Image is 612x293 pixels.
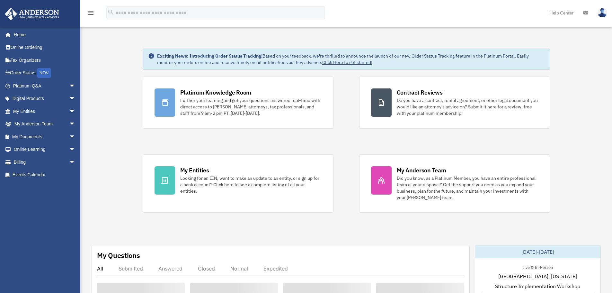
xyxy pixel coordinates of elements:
a: Digital Productsarrow_drop_down [4,92,85,105]
a: Billingarrow_drop_down [4,156,85,169]
a: Contract Reviews Do you have a contract, rental agreement, or other legal document you would like... [359,77,550,129]
a: My Entitiesarrow_drop_down [4,105,85,118]
a: My Anderson Team Did you know, as a Platinum Member, you have an entire professional team at your... [359,154,550,213]
a: My Entities Looking for an EIN, want to make an update to an entity, or sign up for a bank accoun... [143,154,333,213]
img: User Pic [598,8,607,17]
a: My Documentsarrow_drop_down [4,130,85,143]
div: My Entities [180,166,209,174]
div: All [97,265,103,272]
div: Did you know, as a Platinum Member, you have an entire professional team at your disposal? Get th... [397,175,538,201]
a: Online Learningarrow_drop_down [4,143,85,156]
div: Answered [158,265,182,272]
div: Based on your feedback, we're thrilled to announce the launch of our new Order Status Tracking fe... [157,53,545,66]
a: menu [87,11,94,17]
span: arrow_drop_down [69,92,82,105]
div: NEW [37,68,51,78]
span: Structure Implementation Workshop [495,282,580,290]
span: arrow_drop_down [69,143,82,156]
div: My Anderson Team [397,166,446,174]
a: Tax Organizers [4,54,85,67]
img: Anderson Advisors Platinum Portal [3,8,61,20]
div: Expedited [263,265,288,272]
div: My Questions [97,251,140,260]
a: My Anderson Teamarrow_drop_down [4,118,85,131]
a: Order StatusNEW [4,67,85,80]
span: arrow_drop_down [69,79,82,93]
a: Home [4,28,82,41]
div: Looking for an EIN, want to make an update to an entity, or sign up for a bank account? Click her... [180,175,322,194]
div: Platinum Knowledge Room [180,88,252,96]
div: Do you have a contract, rental agreement, or other legal document you would like an attorney's ad... [397,97,538,116]
div: Closed [198,265,215,272]
a: Platinum Knowledge Room Further your learning and get your questions answered real-time with dire... [143,77,333,129]
span: arrow_drop_down [69,156,82,169]
a: Click Here to get started! [322,60,372,65]
div: Further your learning and get your questions answered real-time with direct access to [PERSON_NAM... [180,97,322,116]
span: [GEOGRAPHIC_DATA], [US_STATE] [498,272,577,280]
a: Platinum Q&Aarrow_drop_down [4,79,85,92]
a: Online Ordering [4,41,85,54]
div: Submitted [119,265,143,272]
strong: Exciting News: Introducing Order Status Tracking! [157,53,262,59]
span: arrow_drop_down [69,105,82,118]
div: Normal [230,265,248,272]
a: Events Calendar [4,169,85,181]
div: [DATE]-[DATE] [475,245,600,258]
div: Live & In-Person [517,263,558,270]
i: search [107,9,114,16]
i: menu [87,9,94,17]
span: arrow_drop_down [69,130,82,143]
div: Contract Reviews [397,88,443,96]
span: arrow_drop_down [69,118,82,131]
